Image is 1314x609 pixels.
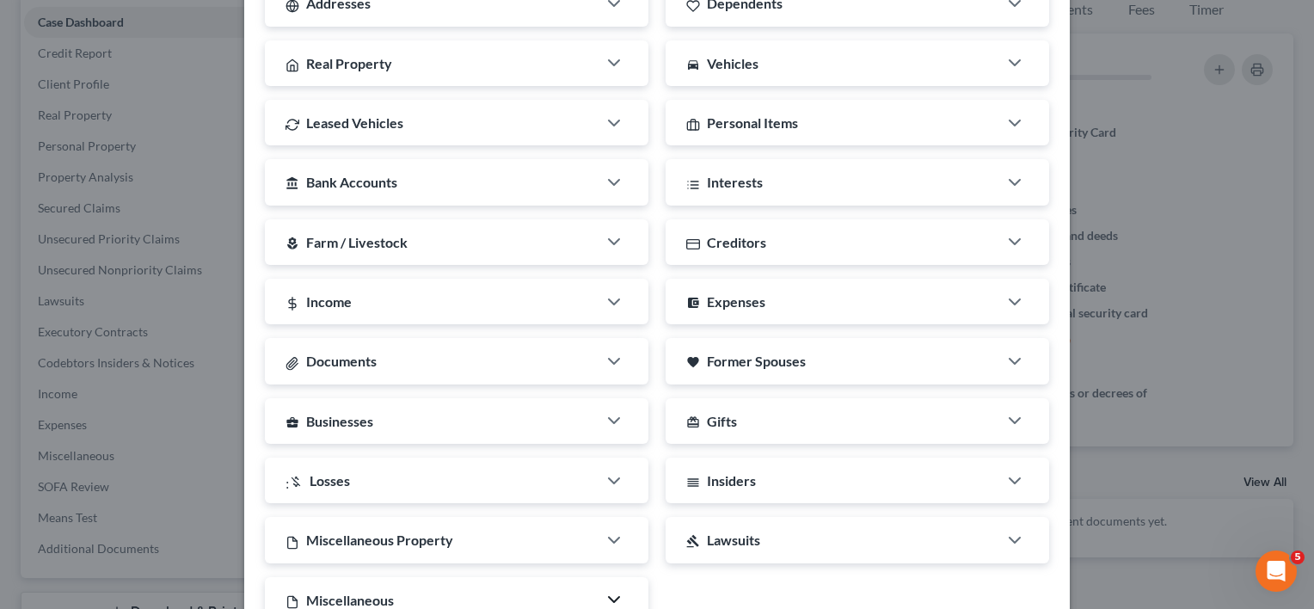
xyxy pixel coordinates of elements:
[286,176,299,190] i: account_balance
[306,293,352,310] span: Income
[1291,551,1305,564] span: 5
[707,293,765,310] span: Expenses
[707,174,763,190] span: Interests
[306,234,408,250] span: Farm / Livestock
[306,532,453,548] span: Miscellaneous Property
[306,353,377,369] span: Documents
[707,114,798,131] span: Personal Items
[686,296,700,310] i: account_balance_wallet
[707,413,737,429] span: Gifts
[707,353,806,369] span: Former Spouses
[707,472,756,489] span: Insiders
[306,114,403,131] span: Leased Vehicles
[310,472,350,489] span: Losses
[306,413,373,429] span: Businesses
[686,355,700,369] i: favorite
[1256,551,1297,592] iframe: Intercom live chat
[306,592,394,608] span: Miscellaneous
[306,174,397,190] span: Bank Accounts
[686,58,700,71] i: directions_car
[306,55,392,71] span: Real Property
[707,55,758,71] span: Vehicles
[686,534,700,548] i: gavel
[707,234,766,250] span: Creditors
[707,532,760,548] span: Lawsuits
[286,415,299,429] i: business_center
[286,237,299,250] i: local_florist
[686,415,700,429] i: card_giftcard
[286,475,303,489] i: :money_off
